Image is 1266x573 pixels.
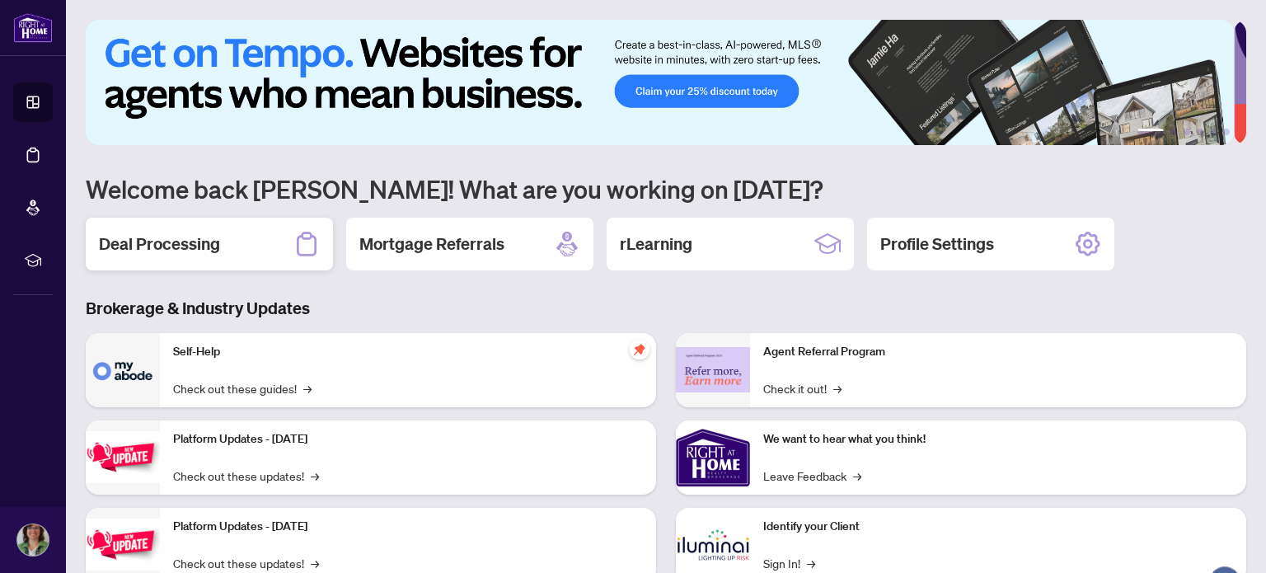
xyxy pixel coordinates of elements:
img: Self-Help [86,333,160,407]
img: Slide 0 [86,20,1234,145]
button: 6 [1223,129,1230,135]
span: → [311,554,319,572]
h2: Mortgage Referrals [359,232,504,256]
span: → [853,467,861,485]
h2: Profile Settings [880,232,994,256]
span: → [311,467,319,485]
img: Platform Updates - July 21, 2025 [86,431,160,483]
img: logo [13,12,53,43]
a: Leave Feedback→ [763,467,861,485]
a: Check it out!→ [763,379,842,397]
a: Check out these updates!→ [173,554,319,572]
p: We want to hear what you think! [763,430,1233,449]
p: Identify your Client [763,518,1233,536]
button: 5 [1210,129,1217,135]
p: Self-Help [173,343,643,361]
a: Check out these updates!→ [173,467,319,485]
button: 4 [1197,129,1203,135]
span: pushpin [630,340,649,359]
h3: Brokerage & Industry Updates [86,297,1246,320]
a: Check out these guides!→ [173,379,312,397]
button: 3 [1184,129,1190,135]
img: We want to hear what you think! [676,420,750,495]
span: → [807,554,815,572]
img: Agent Referral Program [676,347,750,392]
h2: rLearning [620,232,692,256]
h1: Welcome back [PERSON_NAME]! What are you working on [DATE]? [86,173,1246,204]
h2: Deal Processing [99,232,220,256]
button: Open asap [1200,515,1250,565]
img: Profile Icon [17,524,49,556]
p: Platform Updates - [DATE] [173,518,643,536]
img: Platform Updates - July 8, 2025 [86,519,160,571]
p: Platform Updates - [DATE] [173,430,643,449]
p: Agent Referral Program [763,343,1233,361]
button: 2 [1170,129,1177,135]
span: → [303,379,312,397]
a: Sign In!→ [763,554,815,572]
button: 1 [1137,129,1164,135]
span: → [833,379,842,397]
